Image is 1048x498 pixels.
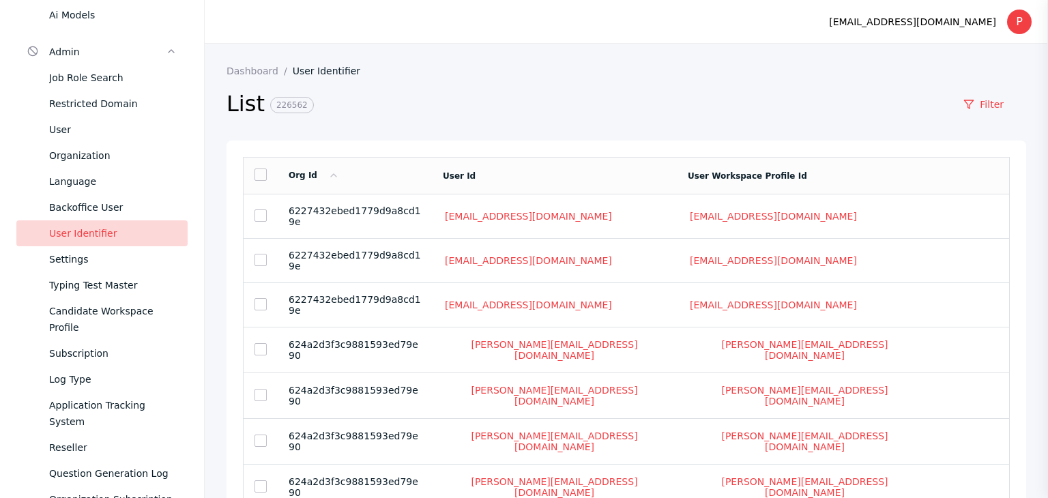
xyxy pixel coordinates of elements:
[289,250,421,272] span: 6227432ebed1779d9a8cd19e
[49,70,177,86] div: Job Role Search
[16,65,188,91] a: Job Role Search
[16,460,188,486] a: Question Generation Log
[49,173,177,190] div: Language
[49,147,177,164] div: Organization
[16,220,188,246] a: User Identifier
[688,210,859,222] a: [EMAIL_ADDRESS][DOMAIN_NAME]
[289,430,418,452] span: 624a2d3f3c9881593ed79e90
[270,97,314,113] span: 226562
[443,254,614,267] a: [EMAIL_ADDRESS][DOMAIN_NAME]
[49,44,166,60] div: Admin
[16,435,188,460] a: Reseller
[829,14,996,30] div: [EMAIL_ADDRESS][DOMAIN_NAME]
[289,205,421,227] span: 6227432ebed1779d9a8cd19e
[688,299,859,311] a: [EMAIL_ADDRESS][DOMAIN_NAME]
[49,7,177,23] div: Ai Models
[443,338,666,362] a: [PERSON_NAME][EMAIL_ADDRESS][DOMAIN_NAME]
[16,117,188,143] a: User
[49,397,177,430] div: Application Tracking System
[49,303,177,336] div: Candidate Workspace Profile
[293,65,371,76] a: User Identifier
[49,199,177,216] div: Backoffice User
[16,246,188,272] a: Settings
[443,384,666,407] a: [PERSON_NAME][EMAIL_ADDRESS][DOMAIN_NAME]
[49,345,177,362] div: Subscription
[227,65,293,76] a: Dashboard
[941,93,1026,116] a: Filter
[688,171,807,181] a: User Workspace Profile Id
[49,96,177,112] div: Restricted Domain
[443,210,614,222] a: [EMAIL_ADDRESS][DOMAIN_NAME]
[16,272,188,298] a: Typing Test Master
[49,465,177,482] div: Question Generation Log
[16,91,188,117] a: Restricted Domain
[1007,10,1032,34] div: P
[289,339,418,361] span: 624a2d3f3c9881593ed79e90
[49,371,177,387] div: Log Type
[688,384,922,407] a: [PERSON_NAME][EMAIL_ADDRESS][DOMAIN_NAME]
[289,171,339,180] a: Org Id
[16,392,188,435] a: Application Tracking System
[16,169,188,194] a: Language
[688,338,922,362] a: [PERSON_NAME][EMAIL_ADDRESS][DOMAIN_NAME]
[16,2,188,28] a: Ai Models
[49,225,177,241] div: User Identifier
[443,299,614,311] a: [EMAIL_ADDRESS][DOMAIN_NAME]
[16,143,188,169] a: Organization
[49,439,177,456] div: Reseller
[443,171,476,181] a: User Id
[688,254,859,267] a: [EMAIL_ADDRESS][DOMAIN_NAME]
[16,366,188,392] a: Log Type
[49,251,177,267] div: Settings
[289,294,421,316] span: 6227432ebed1779d9a8cd19e
[16,340,188,366] a: Subscription
[16,298,188,340] a: Candidate Workspace Profile
[443,430,666,453] a: [PERSON_NAME][EMAIL_ADDRESS][DOMAIN_NAME]
[227,90,941,119] h2: List
[688,430,922,453] a: [PERSON_NAME][EMAIL_ADDRESS][DOMAIN_NAME]
[289,385,418,407] span: 624a2d3f3c9881593ed79e90
[49,277,177,293] div: Typing Test Master
[49,121,177,138] div: User
[289,476,418,498] span: 624a2d3f3c9881593ed79e90
[16,194,188,220] a: Backoffice User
